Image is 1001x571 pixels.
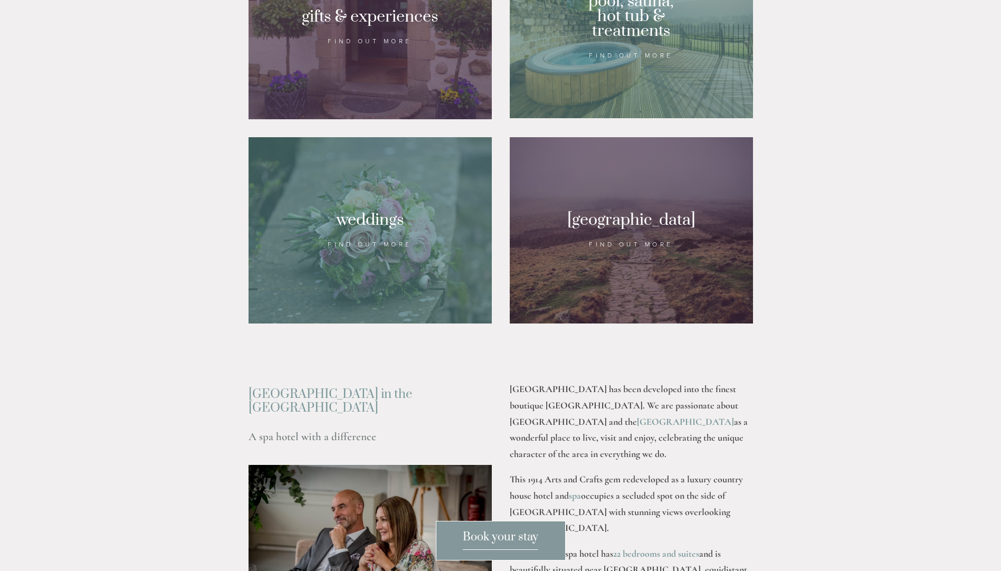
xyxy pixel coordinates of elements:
[463,530,538,550] span: Book your stay
[510,137,753,323] a: Peak District path, Losehill hotel
[249,426,492,448] h3: A spa hotel with a difference
[510,471,753,536] p: This 1914 Arts and Crafts gem redeveloped as a luxury country house hotel and occupies a secluded...
[249,387,492,415] h2: [GEOGRAPHIC_DATA] in the [GEOGRAPHIC_DATA]
[436,521,566,560] a: Book your stay
[249,137,492,323] a: Bouquet of flowers at Losehill Hotel
[569,490,581,501] a: spa
[510,381,753,462] p: [GEOGRAPHIC_DATA] has been developed into the finest boutique [GEOGRAPHIC_DATA]. We are passionat...
[637,416,734,427] a: [GEOGRAPHIC_DATA]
